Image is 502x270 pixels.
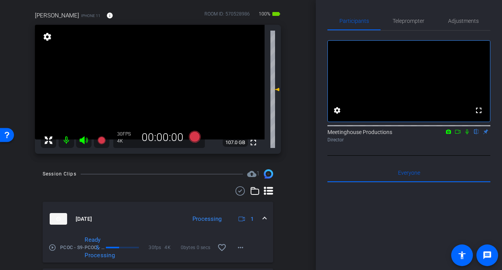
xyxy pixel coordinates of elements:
mat-icon: message [483,251,492,260]
mat-icon: play_circle_outline [48,244,56,251]
span: PCOC - S9-PCOC - [PERSON_NAME]-903 audio test-2025-10-08-14-37-32-523-0 [60,244,106,251]
span: FPS [123,131,131,137]
div: 4K [117,138,137,144]
div: 00:00:00 [137,131,189,144]
mat-icon: 0 dB [270,85,280,94]
mat-icon: fullscreen [474,106,483,115]
span: 4K [164,244,180,251]
mat-icon: cloud_upload [247,169,256,179]
mat-icon: flip [472,128,481,135]
div: Meetinghouse Productions [327,128,490,143]
div: ROOM ID: 570528986 [204,10,250,22]
mat-icon: favorite_border [217,243,227,252]
mat-icon: more_horiz [236,243,245,252]
mat-icon: accessibility [457,251,467,260]
span: [PERSON_NAME] [35,11,79,20]
span: 1 [251,215,254,223]
img: thumb-nail [50,213,67,225]
span: 30fps [149,244,164,251]
span: 0bytes [181,244,197,251]
span: Destinations for your clips [247,169,260,179]
span: [DATE] [76,215,92,223]
span: iPhone 11 [81,13,100,19]
div: 30 [117,131,137,137]
mat-icon: settings [332,106,342,115]
mat-icon: info [106,12,113,19]
span: 107.0 GB [223,138,248,147]
mat-icon: settings [42,32,53,41]
div: Ready & Processing [81,236,103,259]
div: Processing [189,215,225,224]
img: Session clips [264,169,273,179]
mat-icon: battery_std [272,9,281,19]
mat-icon: fullscreen [249,138,258,147]
span: Participants [339,18,369,24]
div: thumb-nail[DATE]Processing1 [43,236,273,263]
span: 1 [256,170,260,177]
span: 0 secs [197,244,213,251]
span: Everyone [398,170,420,175]
span: 100% [258,8,272,20]
div: Director [327,136,490,143]
mat-expansion-panel-header: thumb-nail[DATE]Processing1 [43,202,273,236]
div: Session Clips [43,170,76,178]
span: Adjustments [448,18,479,24]
span: Teleprompter [393,18,424,24]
